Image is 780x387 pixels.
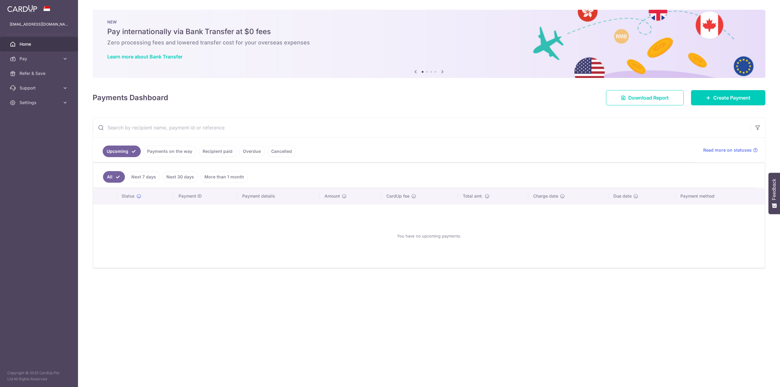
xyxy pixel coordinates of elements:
[239,146,265,157] a: Overdue
[174,188,237,204] th: Payment ID
[628,94,669,101] span: Download Report
[19,70,60,76] span: Refer & Save
[606,90,684,105] a: Download Report
[107,19,751,24] p: NEW
[324,193,340,199] span: Amount
[93,92,168,103] h4: Payments Dashboard
[703,147,752,153] span: Read more on statuses
[768,173,780,214] button: Feedback - Show survey
[143,146,196,157] a: Payments on the way
[771,179,777,200] span: Feedback
[199,146,236,157] a: Recipient paid
[93,118,750,137] input: Search by recipient name, payment id or reference
[613,193,632,199] span: Due date
[267,146,296,157] a: Cancelled
[103,171,125,183] a: All
[703,147,758,153] a: Read more on statuses
[122,193,135,199] span: Status
[200,171,248,183] a: More than 1 month
[107,27,751,37] h5: Pay internationally via Bank Transfer at $0 fees
[19,100,60,106] span: Settings
[127,171,160,183] a: Next 7 days
[19,56,60,62] span: Pay
[386,193,409,199] span: CardUp fee
[93,10,765,78] img: Bank transfer banner
[10,21,68,27] p: [EMAIL_ADDRESS][DOMAIN_NAME]
[533,193,558,199] span: Charge date
[19,41,60,47] span: Home
[103,146,141,157] a: Upcoming
[7,5,37,12] img: CardUp
[237,188,320,204] th: Payment details
[19,85,60,91] span: Support
[162,171,198,183] a: Next 30 days
[107,54,183,60] a: Learn more about Bank Transfer
[691,90,765,105] a: Create Payment
[463,193,483,199] span: Total amt.
[675,188,765,204] th: Payment method
[107,39,751,46] h6: Zero processing fees and lowered transfer cost for your overseas expenses
[101,209,757,263] div: You have no upcoming payments.
[713,94,750,101] span: Create Payment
